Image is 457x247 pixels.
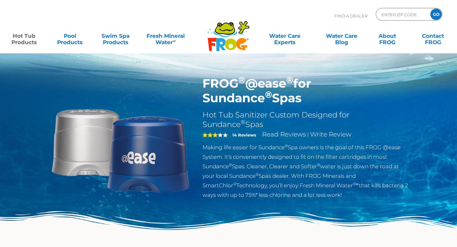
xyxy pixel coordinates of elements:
[48,76,193,222] img: Sundance-cartridges-2.png
[229,163,232,167] sup: ®
[173,38,176,43] sup: ∞
[310,130,351,138] a: Write Review
[324,30,359,42] a: Water CareBlog
[285,144,288,148] sup: ®
[52,30,88,42] a: PoolProducts
[6,30,42,42] a: Hot TubProducts
[317,163,320,167] sup: ®
[255,172,259,177] sup: ®
[202,76,410,105] h1: FROG @ease for Sundance Spas
[286,74,293,85] sup: ®
[415,30,451,42] a: ContactFROG
[307,132,309,138] span: |
[265,89,272,100] sup: ®
[369,30,405,42] a: AboutFROG
[233,182,236,186] sup: ®
[241,119,245,126] sup: ®
[202,110,410,129] h2: Hot Tub Sanitizer Custom Designed for Sundance Spas
[204,13,253,51] img: Frog Products Logo
[232,132,256,137] strong: 14 Reviews
[98,30,133,42] a: Swim SpaProducts
[430,9,442,20] input: GO
[334,8,368,24] p: Find A Dealer
[262,130,306,138] a: Read Reviews
[238,74,245,85] sup: ®
[202,132,218,137] span: 3
[256,30,314,42] a: Water CareExperts
[202,143,410,200] p: Making life easier for Sundance Spa owners is the goal of this FROG @ease System. It’s convenient...
[353,182,359,186] sup: ®∞
[143,30,188,42] a: Fresh MineralWater∞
